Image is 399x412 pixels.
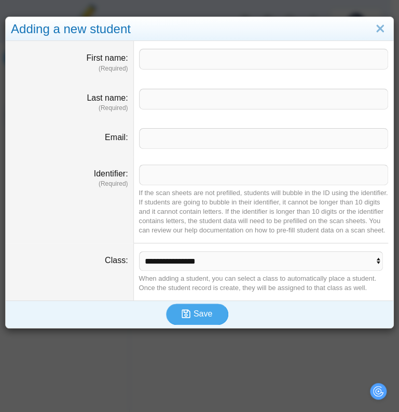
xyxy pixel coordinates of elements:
label: Last name [87,93,128,102]
a: Close [372,20,388,38]
dfn: (Required) [11,64,128,73]
dfn: (Required) [11,104,128,113]
div: If the scan sheets are not prefilled, students will bubble in the ID using the identifier. If stu... [139,188,389,236]
button: Save [166,304,228,324]
div: When adding a student, you can select a class to automatically place a student. Once the student ... [139,274,389,293]
span: Save [194,309,212,318]
label: First name [86,53,128,62]
label: Identifier [94,169,128,178]
label: Class [105,256,128,265]
label: Email [105,133,128,142]
dfn: (Required) [11,180,128,188]
div: Adding a new student [6,17,393,42]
